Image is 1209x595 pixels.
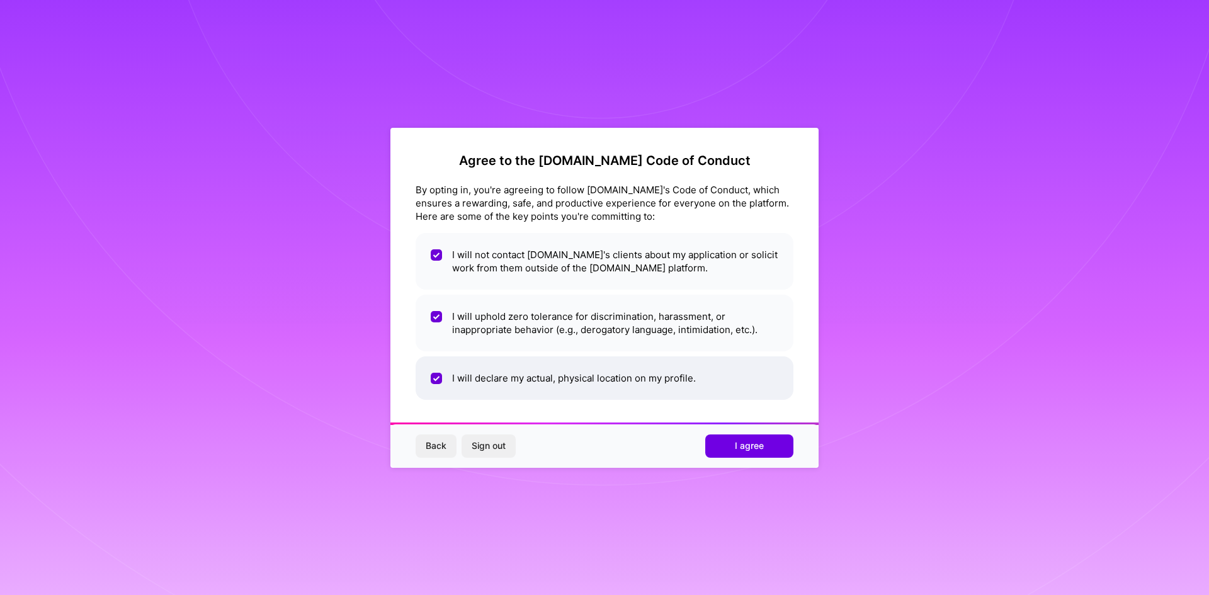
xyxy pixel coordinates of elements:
[416,295,793,351] li: I will uphold zero tolerance for discrimination, harassment, or inappropriate behavior (e.g., der...
[735,439,764,452] span: I agree
[416,356,793,400] li: I will declare my actual, physical location on my profile.
[462,434,516,457] button: Sign out
[416,153,793,168] h2: Agree to the [DOMAIN_NAME] Code of Conduct
[705,434,793,457] button: I agree
[416,434,457,457] button: Back
[472,439,506,452] span: Sign out
[416,233,793,290] li: I will not contact [DOMAIN_NAME]'s clients about my application or solicit work from them outside...
[416,183,793,223] div: By opting in, you're agreeing to follow [DOMAIN_NAME]'s Code of Conduct, which ensures a rewardin...
[426,439,446,452] span: Back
